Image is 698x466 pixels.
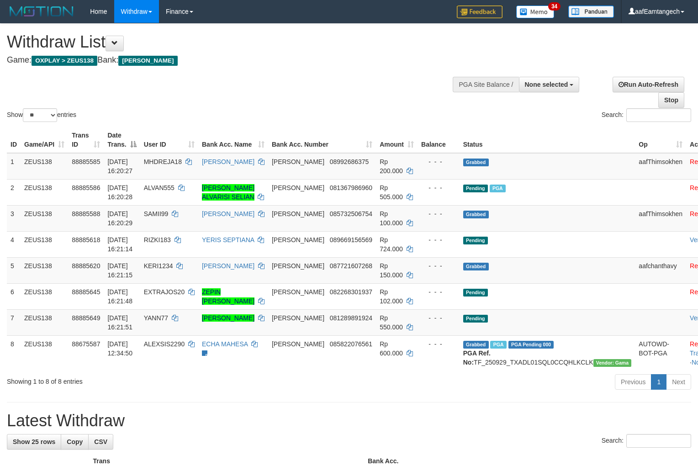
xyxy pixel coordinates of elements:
[421,287,456,297] div: - - -
[463,211,489,218] span: Grabbed
[651,374,666,390] a: 1
[21,153,68,180] td: ZEUS138
[21,179,68,205] td: ZEUS138
[421,183,456,192] div: - - -
[380,210,403,227] span: Rp 100.000
[72,158,100,165] span: 88885585
[21,283,68,309] td: ZEUS138
[272,314,324,322] span: [PERSON_NAME]
[615,374,651,390] a: Previous
[202,236,254,244] a: YERIS SEPTIANA
[21,309,68,335] td: ZEUS138
[330,184,372,191] span: Copy 081367986960 to clipboard
[7,309,21,335] td: 7
[525,81,568,88] span: None selected
[376,127,418,153] th: Amount: activate to sort column ascending
[13,438,55,445] span: Show 25 rows
[380,184,403,201] span: Rp 505.000
[202,288,254,305] a: ZEPIN [PERSON_NAME]
[72,314,100,322] span: 88885649
[144,262,173,270] span: KERI1234
[144,340,185,348] span: ALEXSIS2290
[202,340,248,348] a: ECHA MAHESA
[635,335,686,371] td: AUTOWD-BOT-PGA
[23,108,57,122] select: Showentries
[330,340,372,348] span: Copy 085822076561 to clipboard
[635,127,686,153] th: Op: activate to sort column ascending
[107,314,132,331] span: [DATE] 16:21:51
[658,92,684,108] a: Stop
[268,127,376,153] th: Bank Acc. Number: activate to sort column ascending
[107,340,132,357] span: [DATE] 12:34:50
[330,210,372,217] span: Copy 085732506754 to clipboard
[67,438,83,445] span: Copy
[421,209,456,218] div: - - -
[548,2,561,11] span: 34
[272,158,324,165] span: [PERSON_NAME]
[7,33,456,51] h1: Withdraw List
[453,77,518,92] div: PGA Site Balance /
[107,288,132,305] span: [DATE] 16:21:48
[272,184,324,191] span: [PERSON_NAME]
[107,236,132,253] span: [DATE] 16:21:14
[457,5,502,18] img: Feedback.jpg
[72,236,100,244] span: 88885618
[380,262,403,279] span: Rp 150.000
[463,289,488,297] span: Pending
[380,236,403,253] span: Rp 724.000
[32,56,97,66] span: OXPLAY > ZEUS138
[380,314,403,331] span: Rp 550.000
[144,184,174,191] span: ALVAN555
[272,210,324,217] span: [PERSON_NAME]
[418,127,460,153] th: Balance
[330,262,372,270] span: Copy 087721607268 to clipboard
[107,262,132,279] span: [DATE] 16:21:15
[380,340,403,357] span: Rp 600.000
[463,349,491,366] b: PGA Ref. No:
[88,434,113,450] a: CSV
[107,210,132,227] span: [DATE] 16:20:29
[7,5,76,18] img: MOTION_logo.png
[61,434,89,450] a: Copy
[421,261,456,270] div: - - -
[7,205,21,231] td: 3
[7,56,456,65] h4: Game: Bank:
[508,341,554,349] span: PGA Pending
[72,288,100,296] span: 88885645
[421,157,456,166] div: - - -
[460,127,635,153] th: Status
[144,158,182,165] span: MHDREJA18
[7,283,21,309] td: 6
[72,184,100,191] span: 88885586
[94,438,107,445] span: CSV
[666,374,691,390] a: Next
[118,56,177,66] span: [PERSON_NAME]
[380,288,403,305] span: Rp 102.000
[7,373,284,386] div: Showing 1 to 8 of 8 entries
[21,127,68,153] th: Game/API: activate to sort column ascending
[104,127,140,153] th: Date Trans.: activate to sort column descending
[202,210,254,217] a: [PERSON_NAME]
[593,359,632,367] span: Vendor URL: https://trx31.1velocity.biz
[202,262,254,270] a: [PERSON_NAME]
[490,185,506,192] span: Marked by aafanarl
[330,158,369,165] span: Copy 08992686375 to clipboard
[519,77,580,92] button: None selected
[635,153,686,180] td: aafThimsokhen
[380,158,403,175] span: Rp 200.000
[272,288,324,296] span: [PERSON_NAME]
[68,127,104,153] th: Trans ID: activate to sort column ascending
[7,335,21,371] td: 8
[7,434,61,450] a: Show 25 rows
[602,434,691,448] label: Search:
[272,340,324,348] span: [PERSON_NAME]
[144,236,171,244] span: RIZKI183
[202,314,254,322] a: [PERSON_NAME]
[421,339,456,349] div: - - -
[602,108,691,122] label: Search:
[272,236,324,244] span: [PERSON_NAME]
[330,236,372,244] span: Copy 089669156569 to clipboard
[463,341,489,349] span: Grabbed
[460,335,635,371] td: TF_250929_TXADL01SQL0CCQHLKCLK
[568,5,614,18] img: panduan.png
